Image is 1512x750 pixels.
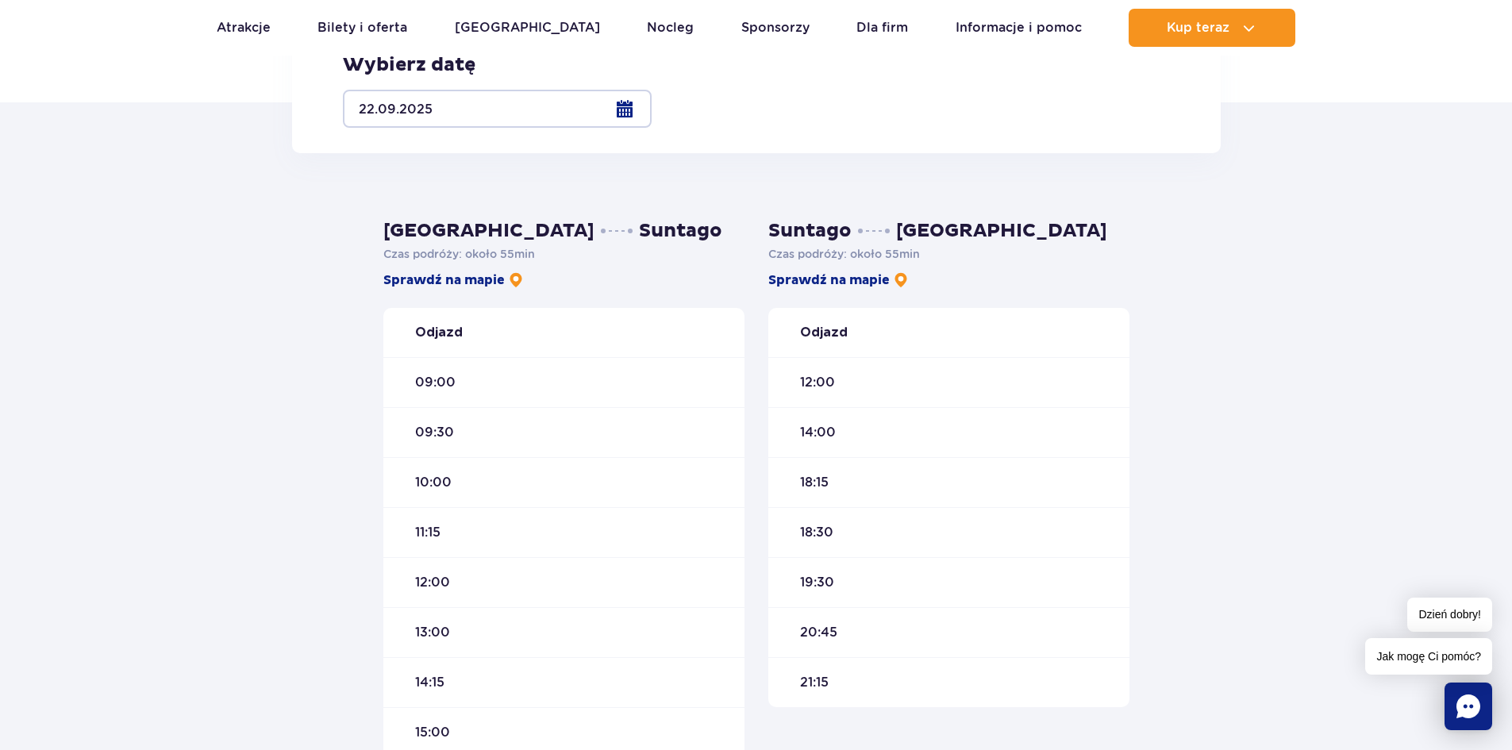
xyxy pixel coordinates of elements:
a: Dla firm [856,9,908,47]
span: Dzień dobry! [1407,598,1492,632]
a: [GEOGRAPHIC_DATA] [455,9,600,47]
a: Sprawdź na mapie [768,271,909,289]
span: około 55 min [465,248,535,260]
img: pin-yellow.6f239d18.svg [893,272,909,288]
span: 09:00 [415,374,456,391]
h3: Wybierz datę [343,53,652,77]
a: Sponsorzy [741,9,810,47]
a: Nocleg [647,9,694,47]
span: 09:30 [415,424,454,441]
a: Sprawdź na mapie [383,271,524,289]
span: około 55 min [850,248,920,260]
strong: Odjazd [415,324,463,341]
span: 14:00 [800,424,836,441]
span: Kup teraz [1167,21,1229,35]
span: 15:00 [415,724,450,741]
span: 10:00 [415,474,452,491]
a: Atrakcje [217,9,271,47]
span: 13:00 [415,624,450,641]
span: 21:15 [800,674,829,691]
p: Czas podróży : [768,246,1129,262]
button: Kup teraz [1129,9,1295,47]
span: 12:00 [800,374,835,391]
strong: Odjazd [800,324,848,341]
span: 18:30 [800,524,833,541]
span: 18:15 [800,474,829,491]
span: 14:15 [415,674,444,691]
span: 11:15 [415,524,441,541]
h3: [GEOGRAPHIC_DATA] Suntago [383,219,744,243]
div: Chat [1445,683,1492,730]
span: 20:45 [800,624,837,641]
img: dots.7b10e353.svg [858,229,890,233]
span: 12:00 [415,574,450,591]
span: 19:30 [800,574,834,591]
a: Bilety i oferta [317,9,407,47]
a: Informacje i pomoc [956,9,1082,47]
img: pin-yellow.6f239d18.svg [508,272,524,288]
p: Czas podróży : [383,246,744,262]
h3: Suntago [GEOGRAPHIC_DATA] [768,219,1129,243]
span: Jak mogę Ci pomóc? [1365,638,1492,675]
img: dots.7b10e353.svg [601,229,633,233]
